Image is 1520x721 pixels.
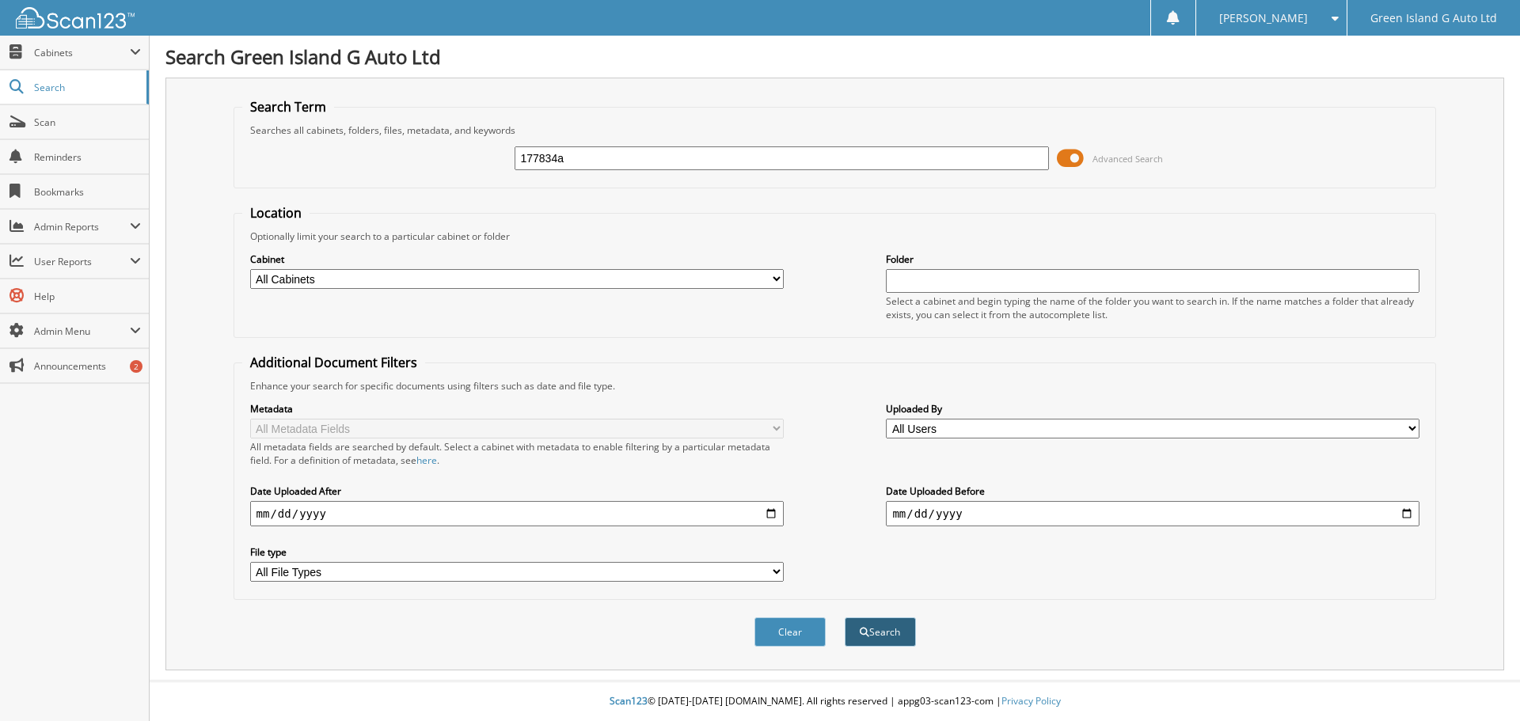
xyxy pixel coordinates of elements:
a: here [416,453,437,467]
label: Uploaded By [886,402,1419,416]
label: Folder [886,252,1419,266]
span: Advanced Search [1092,153,1163,165]
span: Admin Menu [34,324,130,338]
span: Admin Reports [34,220,130,233]
div: 2 [130,360,142,373]
span: Scan [34,116,141,129]
span: Announcements [34,359,141,373]
span: Search [34,81,139,94]
a: Privacy Policy [1001,694,1061,708]
legend: Additional Document Filters [242,354,425,371]
label: Cabinet [250,252,784,266]
span: Cabinets [34,46,130,59]
div: All metadata fields are searched by default. Select a cabinet with metadata to enable filtering b... [250,440,784,467]
input: end [886,501,1419,526]
span: Help [34,290,141,303]
button: Search [845,617,916,647]
button: Clear [754,617,826,647]
span: [PERSON_NAME] [1219,13,1308,23]
label: Metadata [250,402,784,416]
label: Date Uploaded Before [886,484,1419,498]
iframe: Chat Widget [1441,645,1520,721]
div: Searches all cabinets, folders, files, metadata, and keywords [242,123,1428,137]
span: Scan123 [610,694,648,708]
img: scan123-logo-white.svg [16,7,135,28]
span: Green Island G Auto Ltd [1370,13,1497,23]
div: Select a cabinet and begin typing the name of the folder you want to search in. If the name match... [886,294,1419,321]
span: Bookmarks [34,185,141,199]
label: Date Uploaded After [250,484,784,498]
legend: Search Term [242,98,334,116]
div: Enhance your search for specific documents using filters such as date and file type. [242,379,1428,393]
input: start [250,501,784,526]
span: Reminders [34,150,141,164]
h1: Search Green Island G Auto Ltd [165,44,1504,70]
span: User Reports [34,255,130,268]
div: Optionally limit your search to a particular cabinet or folder [242,230,1428,243]
label: File type [250,545,784,559]
div: © [DATE]-[DATE] [DOMAIN_NAME]. All rights reserved | appg03-scan123-com | [150,682,1520,721]
legend: Location [242,204,310,222]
